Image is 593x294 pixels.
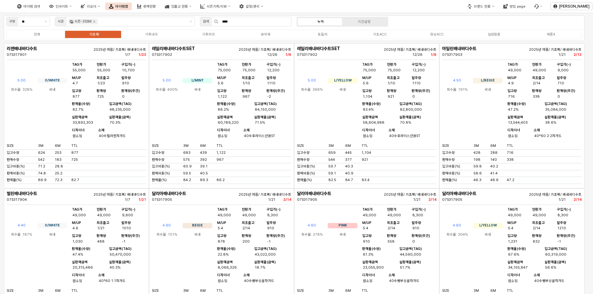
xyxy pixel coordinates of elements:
[294,32,351,37] label: 토들러
[510,4,525,9] div: 영업 page
[45,3,75,10] button: 인사이트
[235,3,267,10] button: 설정/관리
[9,19,16,24] div: 구분
[343,19,386,24] label: 기간설정
[373,32,387,36] div: 기초ACC
[143,4,156,9] div: 판매현황
[197,3,234,10] button: 시즌기획/리뷰
[318,32,327,36] div: 토들러
[105,3,132,10] button: 아이템맵
[187,17,195,26] button: 제안 사항 표시
[89,32,99,36] div: 기초복
[318,20,324,24] div: 누적
[430,32,444,36] div: 정상ACC
[87,4,96,9] div: 리오더
[9,32,66,37] label: 전체
[500,3,529,10] button: 영업 page
[66,32,123,37] label: 기초복
[351,32,408,37] label: 기초ACC
[13,3,44,10] button: 아이템 검색
[559,4,590,9] p: [PERSON_NAME]
[42,17,49,26] button: 제안 사항 표시
[123,32,180,37] label: 기획내의
[180,32,237,37] label: 기획외의
[23,4,40,9] div: 아이템 검색
[547,32,555,36] div: 복종X
[93,20,95,23] div: Remove 시즌-25SM
[531,3,546,10] div: Menu item 6
[34,32,40,36] div: 전체
[466,32,523,37] label: 일반용품
[161,3,195,10] button: 입출고 현황
[171,4,188,9] div: 입출고 현황
[203,19,209,24] div: 검색
[207,4,227,9] div: 시즌기획/리뷰
[237,32,294,37] label: 유아복
[246,4,260,9] div: 설정/관리
[358,20,371,24] div: 기간설정
[474,4,491,9] div: 브랜드 전환
[523,32,580,37] label: 복종X
[408,32,465,37] label: 정상ACC
[77,3,104,10] button: 리오더
[488,32,500,36] div: 일반용품
[145,32,158,36] div: 기획내의
[74,19,92,24] div: 시즌-25SM
[133,3,160,10] button: 판매현황
[55,4,68,9] div: 인사이트
[202,32,215,36] div: 기획외의
[115,4,128,9] div: 아이템맵
[464,3,498,10] button: 브랜드 전환
[261,32,270,36] div: 유아복
[299,19,343,24] label: 누적
[58,19,64,24] div: 시즌
[551,3,592,10] button: [PERSON_NAME]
